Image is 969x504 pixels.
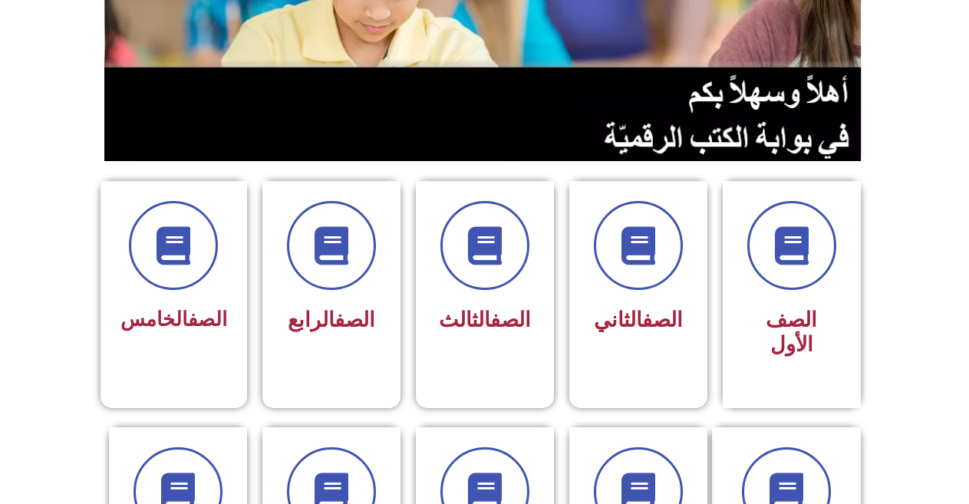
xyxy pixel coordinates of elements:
[766,308,817,357] span: الصف الأول
[188,308,227,331] a: الصف
[120,308,227,331] span: الخامس
[335,308,375,332] a: الصف
[439,308,531,332] span: الثالث
[490,308,531,332] a: الصف
[594,308,683,332] span: الثاني
[288,308,375,332] span: الرابع
[642,308,683,332] a: الصف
